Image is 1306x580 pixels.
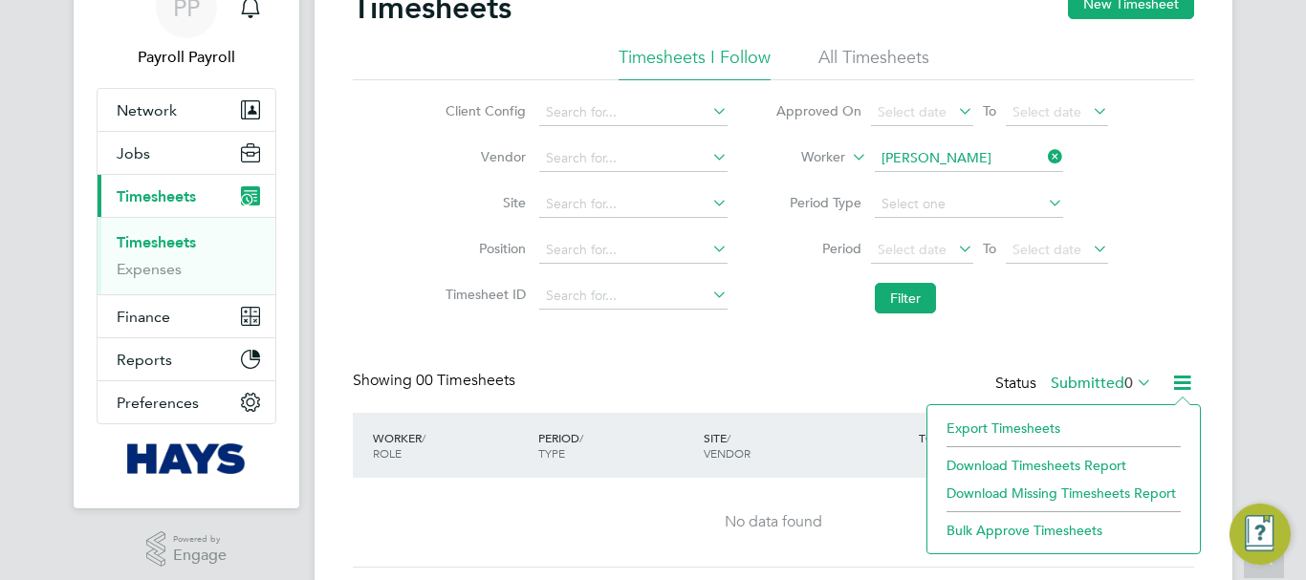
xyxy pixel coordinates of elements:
span: Jobs [117,144,150,162]
div: Status [995,371,1156,397]
label: Vendor [440,148,526,165]
span: TYPE [538,445,565,461]
span: Select date [1012,241,1081,258]
button: Filter [875,283,936,313]
span: Powered by [173,531,227,548]
div: SITE [699,420,864,470]
span: ROLE [373,445,402,461]
a: Expenses [117,260,182,278]
span: / [727,430,730,445]
div: Showing [353,371,519,391]
input: Search for... [539,145,728,172]
label: Period Type [775,194,861,211]
label: Worker [759,148,845,167]
span: To [977,236,1002,261]
span: Select date [1012,103,1081,120]
span: 00 Timesheets [416,371,515,390]
input: Search for... [539,237,728,264]
a: Powered byEngage [146,531,228,568]
div: WORKER [368,420,533,470]
label: Approved On [775,102,861,119]
span: Select date [878,241,947,258]
label: Client Config [440,102,526,119]
label: Period [775,240,861,257]
button: Jobs [98,132,275,174]
span: Timesheets [117,187,196,205]
button: Timesheets [98,175,275,217]
label: Position [440,240,526,257]
span: VENDOR [704,445,751,461]
button: Finance [98,295,275,337]
span: / [422,430,425,445]
input: Search for... [539,283,728,310]
label: Submitted [1051,374,1152,393]
img: hays-logo-retina.png [127,443,247,474]
button: Engage Resource Center [1230,504,1291,565]
span: To [977,98,1002,123]
li: Timesheets I Follow [619,46,771,80]
li: Bulk Approve Timesheets [937,517,1190,544]
label: Timesheet ID [440,286,526,303]
input: Search for... [875,145,1063,172]
input: Search for... [539,191,728,218]
label: Site [440,194,526,211]
span: Select date [878,103,947,120]
a: Timesheets [117,233,196,251]
input: Search for... [539,99,728,126]
input: Select one [875,191,1063,218]
span: Reports [117,351,172,369]
li: Download Timesheets Report [937,452,1190,479]
button: Network [98,89,275,131]
span: Preferences [117,394,199,412]
span: 0 [1124,374,1133,393]
span: Engage [173,548,227,564]
li: Download Missing Timesheets Report [937,480,1190,506]
button: Reports [98,338,275,380]
div: Timesheets [98,217,275,294]
span: Payroll Payroll [97,46,276,69]
button: Preferences [98,381,275,423]
div: PERIOD [533,420,699,470]
li: Export Timesheets [937,415,1190,441]
span: TOTAL [919,430,953,445]
div: No data found [372,512,1175,532]
span: / [579,430,583,445]
span: Network [117,101,177,119]
a: Go to home page [97,443,276,474]
li: All Timesheets [818,46,929,80]
span: Finance [117,308,170,326]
